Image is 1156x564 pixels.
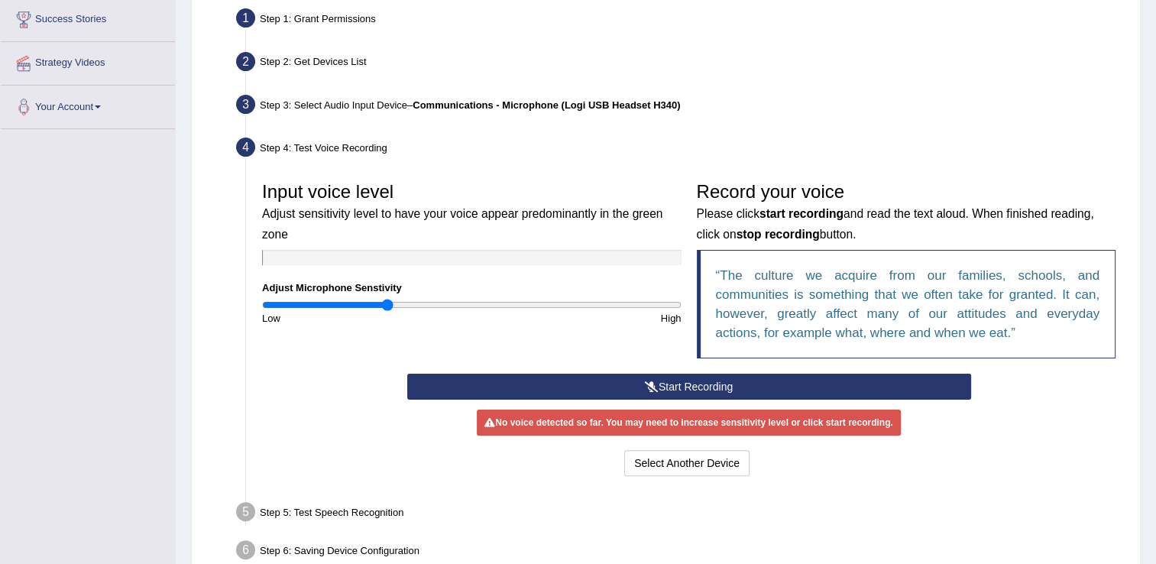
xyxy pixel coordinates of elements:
div: Step 1: Grant Permissions [229,4,1133,37]
small: Adjust sensitivity level to have your voice appear predominantly in the green zone [262,207,662,240]
div: High [471,311,688,326]
b: stop recording [737,228,820,241]
div: Step 4: Test Voice Recording [229,133,1133,167]
b: start recording [759,207,844,220]
div: Step 2: Get Devices List [229,47,1133,81]
q: The culture we acquire from our families, schools, and communities is something that we often tak... [716,268,1100,340]
label: Adjust Microphone Senstivity [262,280,402,295]
h3: Record your voice [697,182,1116,242]
a: Your Account [1,86,175,124]
div: Low [254,311,471,326]
div: No voice detected so far. You may need to increase sensitivity level or click start recording. [477,410,900,436]
span: – [407,99,681,111]
button: Start Recording [407,374,971,400]
button: Select Another Device [624,450,750,476]
small: Please click and read the text aloud. When finished reading, click on button. [697,207,1094,240]
a: Strategy Videos [1,42,175,80]
div: Step 5: Test Speech Recognition [229,498,1133,531]
h3: Input voice level [262,182,682,242]
div: Step 3: Select Audio Input Device [229,90,1133,124]
b: Communications - Microphone (Logi USB Headset H340) [413,99,680,111]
